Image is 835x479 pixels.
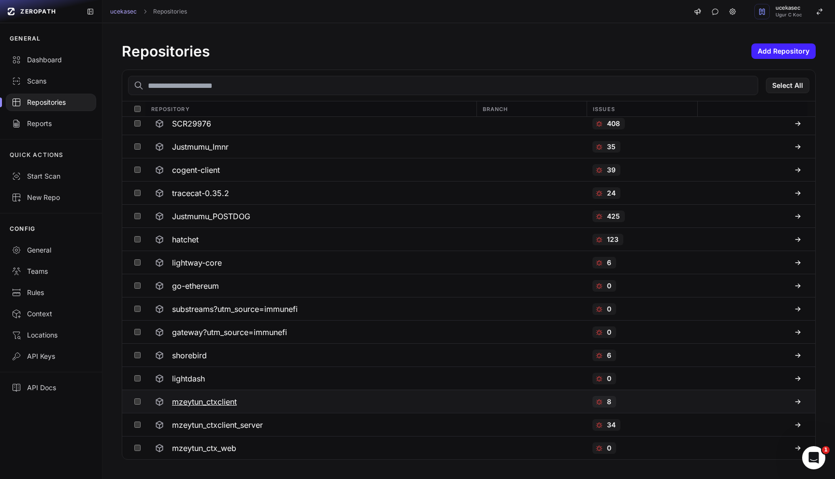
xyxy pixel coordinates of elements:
[607,420,616,430] p: 34
[802,446,825,469] iframe: Intercom live chat
[110,8,187,15] nav: breadcrumb
[12,55,90,65] div: Dashboard
[12,119,90,128] div: Reports
[145,112,476,135] button: SCR29976
[172,373,205,384] h3: lightdash
[607,188,616,198] p: 24
[122,320,815,343] div: gateway?utm_source=immunefi 0
[607,235,619,244] p: 123
[122,158,815,181] div: cogent-client 39
[145,182,476,204] button: tracecat-0.35.2
[122,390,815,413] div: mzeytun_ctxclient 8
[607,211,620,221] p: 425
[172,141,229,153] h3: Justmumu_lmnr
[172,442,236,454] h3: mzeytun_ctx_web
[607,443,611,453] p: 0
[172,419,263,431] h3: mzeytun_ctxclient_server
[122,181,815,204] div: tracecat-0.35.2 24
[607,165,616,175] p: 39
[172,118,211,129] h3: SCR29976
[12,193,90,202] div: New Repo
[12,288,90,297] div: Rules
[172,257,222,268] h3: lightway-core
[172,211,250,222] h3: Justmumu_POSTDOG
[145,437,476,459] button: mzeytun_ctx_web
[776,5,802,11] span: ucekasec
[12,352,90,361] div: API Keys
[122,274,815,297] div: go-ethereum 0
[145,205,476,227] button: Justmumu_POSTDOG
[122,366,815,390] div: lightdash 0
[145,101,476,116] div: Repository
[4,4,79,19] a: ZEROPATH
[122,112,815,135] div: SCR29976 408
[12,330,90,340] div: Locations
[145,390,476,413] button: mzeytun_ctxclient
[145,344,476,366] button: shorebird
[12,171,90,181] div: Start Scan
[145,228,476,251] button: hatchet
[172,187,229,199] h3: tracecat-0.35.2
[145,135,476,158] button: Justmumu_lmnr
[142,8,148,15] svg: chevron right,
[145,297,476,320] button: substreams?utm_source=immunefi
[10,35,41,42] p: GENERAL
[122,413,815,436] div: mzeytun_ctxclient_server 34
[145,158,476,181] button: cogent-client
[12,267,90,276] div: Teams
[145,413,476,436] button: mzeytun_ctxclient_server
[776,13,802,17] span: Ugur C Koc
[153,8,187,15] a: Repositories
[607,327,611,337] p: 0
[172,350,207,361] h3: shorebird
[172,164,220,176] h3: cogent-client
[12,76,90,86] div: Scans
[172,280,219,292] h3: go-ethereum
[607,281,611,291] p: 0
[172,234,199,245] h3: hatchet
[607,397,611,407] p: 8
[122,135,815,158] div: Justmumu_lmnr 35
[587,101,697,116] div: Issues
[122,436,815,459] div: mzeytun_ctx_web 0
[122,343,815,366] div: shorebird 6
[822,446,830,454] span: 1
[145,251,476,274] button: lightway-core
[607,119,620,128] p: 408
[172,326,287,338] h3: gateway?utm_source=immunefi
[607,304,611,314] p: 0
[122,227,815,251] div: hatchet 123
[10,225,35,233] p: CONFIG
[766,78,809,93] button: Select All
[172,303,298,315] h3: substreams?utm_source=immunefi
[20,8,56,15] span: ZEROPATH
[145,274,476,297] button: go-ethereum
[12,245,90,255] div: General
[110,8,137,15] a: ucekasec
[145,367,476,390] button: lightdash
[122,42,210,60] h1: Repositories
[10,151,64,159] p: QUICK ACTIONS
[607,351,611,360] p: 6
[122,204,815,227] div: Justmumu_POSTDOG 425
[122,251,815,274] div: lightway-core 6
[607,258,611,268] p: 6
[12,383,90,393] div: API Docs
[145,321,476,343] button: gateway?utm_source=immunefi
[12,309,90,319] div: Context
[751,43,816,59] button: Add Repository
[12,98,90,107] div: Repositories
[607,142,616,152] p: 35
[172,396,237,408] h3: mzeytun_ctxclient
[476,101,587,116] div: Branch
[607,374,611,383] p: 0
[122,297,815,320] div: substreams?utm_source=immunefi 0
